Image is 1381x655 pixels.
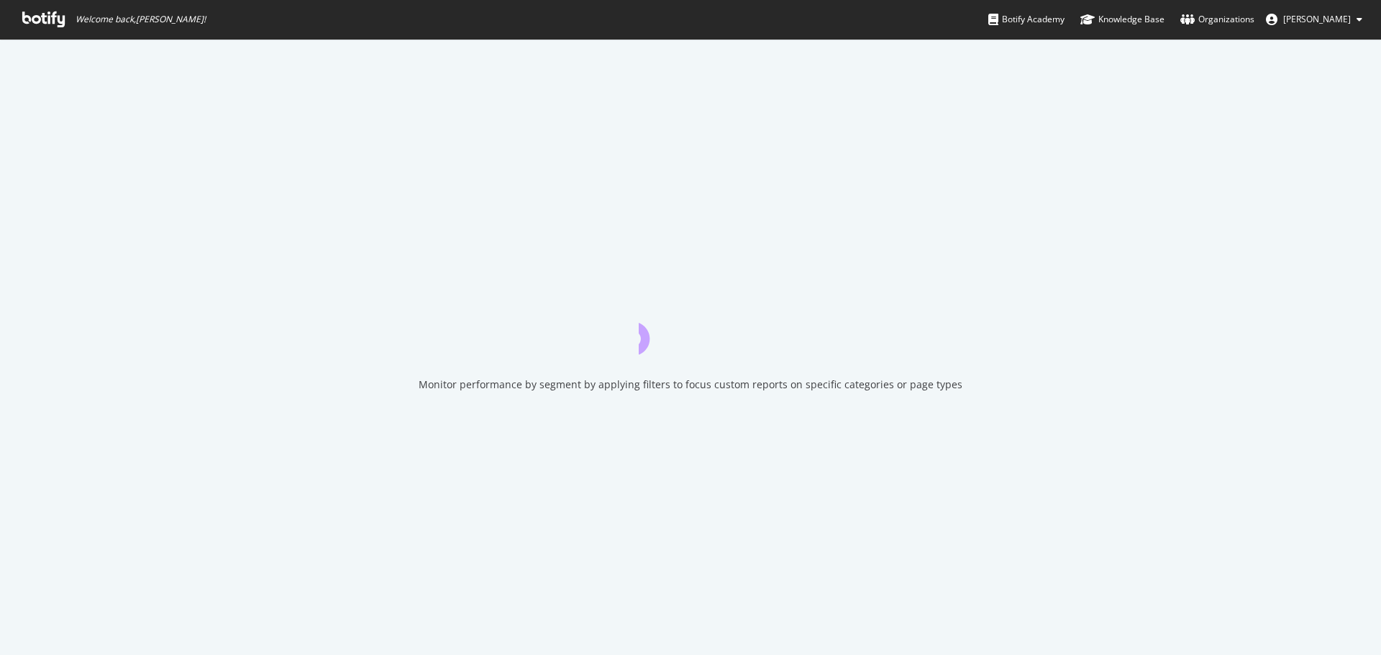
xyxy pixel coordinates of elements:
[1254,8,1374,31] button: [PERSON_NAME]
[1180,12,1254,27] div: Organizations
[1283,13,1351,25] span: Alexander Danz
[988,12,1065,27] div: Botify Academy
[76,14,206,25] span: Welcome back, [PERSON_NAME] !
[1080,12,1164,27] div: Knowledge Base
[419,377,962,392] div: Monitor performance by segment by applying filters to focus custom reports on specific categories...
[639,303,742,354] div: animation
